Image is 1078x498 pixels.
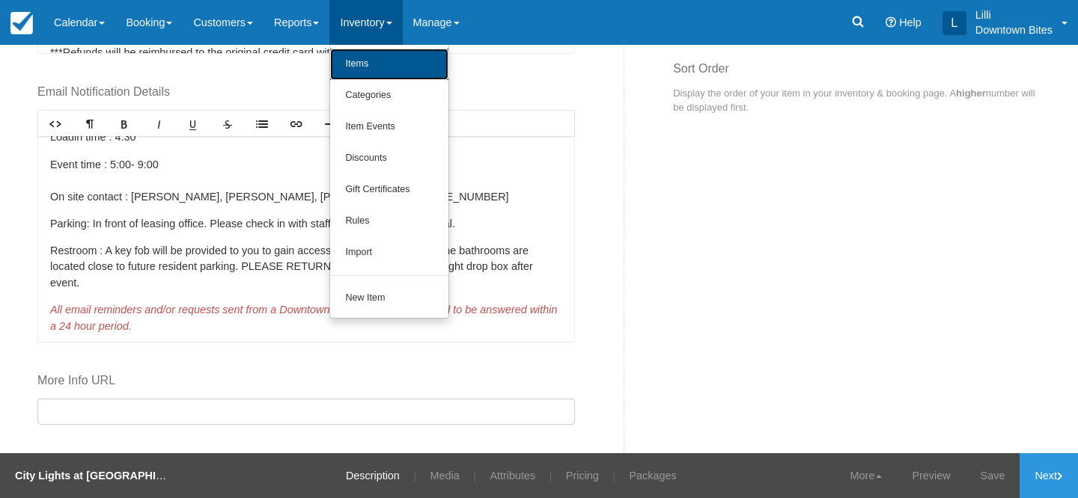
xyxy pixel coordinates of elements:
[330,143,448,174] a: Discounts
[897,453,965,498] a: Preview
[329,45,449,319] ul: Inventory
[673,62,1041,86] h3: Sort Order
[50,243,562,292] p: Restroom : A key fob will be provided to you to gain access to common area pool; the bathrooms ar...
[975,22,1053,37] p: Downtown Bites
[618,453,688,498] a: Packages
[330,283,448,314] a: New Item
[176,111,210,136] a: Underline
[50,45,562,61] p: ***Refunds will be reimbursed to the original credit card within 3-5 business days***
[835,453,898,498] a: More
[330,80,448,111] a: Categories
[210,111,245,136] a: Strikethrough
[38,111,73,136] a: HTML
[50,131,74,143] span: Load
[73,111,107,136] a: Format
[956,87,986,99] strong: higher
[975,7,1053,22] p: Lilli
[279,111,314,136] a: Link
[314,111,348,136] a: Line
[37,84,575,101] label: Email Notification Details
[335,453,411,498] a: Description
[37,372,575,390] label: More Info URL
[50,216,562,233] p: Parking: In front of leasing office. Please check in with staff at the time of your arrival.
[330,206,448,237] a: Rules
[50,304,557,332] span: All email reminders and/or requests sent from a Downtown Bites associate will need to be answered...
[15,470,366,482] strong: City Lights at [GEOGRAPHIC_DATA], [GEOGRAPHIC_DATA] - Dinner
[330,111,448,143] a: Item Events
[50,129,562,146] p: in time : 4:30
[50,157,562,206] p: Event time : 5:00 On site contact : [PERSON_NAME], [PERSON_NAME], [PERSON_NAME] [PHONE_NUMBER]
[1020,453,1078,498] a: Next
[673,86,1041,114] p: Display the order of your item in your inventory & booking page. A number will be displayed first.
[107,111,141,136] a: Bold
[419,453,471,498] a: Media
[943,11,966,35] div: L
[966,453,1020,498] a: Save
[478,453,546,498] a: Attributes
[245,111,279,136] a: Lists
[330,49,448,80] a: Items
[886,17,896,28] i: Help
[330,237,448,268] a: Import
[131,159,159,170] span: - 9:00
[330,174,448,206] a: Gift Certificates
[899,16,922,28] span: Help
[141,111,176,136] a: Italic
[10,12,33,34] img: checkfront-main-nav-mini-logo.png
[555,453,610,498] a: Pricing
